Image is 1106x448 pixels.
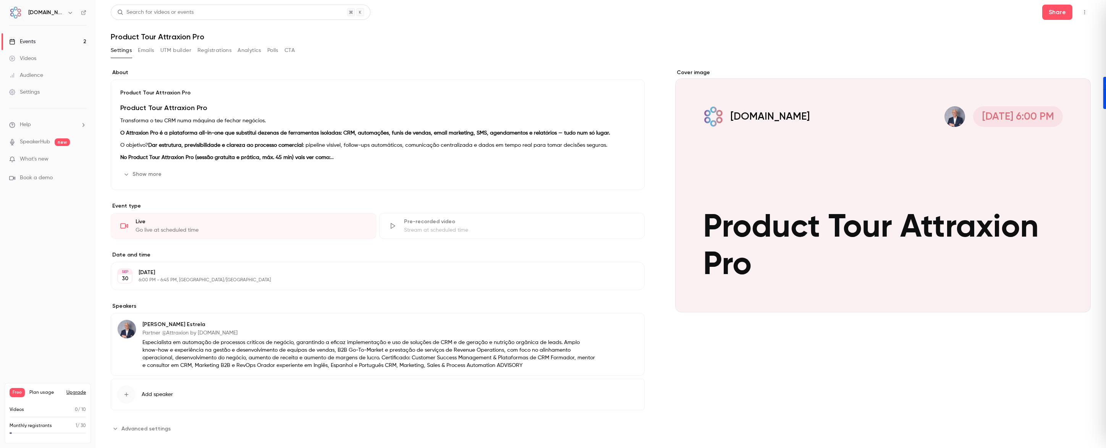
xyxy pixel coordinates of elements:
strong: Product Tour Attraxion Pro [120,104,207,112]
button: Settings [111,44,132,57]
button: Analytics [238,44,261,57]
strong: Dar estrutura, previsibilidade e clareza ao processo comercial [148,143,303,148]
label: Date and time [111,251,645,259]
div: Pre-recorded videoStream at scheduled time [379,213,645,239]
div: Events [9,38,36,45]
p: / 30 [76,422,86,429]
p: Event type [111,202,645,210]
p: / 10 [75,406,86,413]
div: Pre-recorded video [404,218,635,226]
img: Humberto Estrela [118,320,136,338]
button: Emails [138,44,154,57]
span: 1 [76,424,77,428]
span: What's new [20,155,49,163]
span: 0 [75,407,78,412]
p: Videos [10,406,24,413]
p: 6:00 PM - 6:45 PM, [GEOGRAPHIC_DATA]/[GEOGRAPHIC_DATA] [139,277,604,283]
div: LiveGo live at scheduled time [111,213,376,239]
div: Videos [9,55,36,62]
button: CTA [285,44,295,57]
p: Monthly registrants [10,422,52,429]
h1: Product Tour Attraxion Pro [111,32,1091,41]
div: Search for videos or events [117,8,194,16]
div: Live [136,218,367,226]
li: help-dropdown-opener [9,121,86,129]
section: Advanced settings [111,422,645,435]
section: Cover image [675,69,1091,312]
button: Add speaker [111,379,645,410]
div: Audience [9,71,43,79]
div: Stream at scheduled time [404,226,635,234]
button: Upgrade [66,390,86,396]
p: [PERSON_NAME] Estrela [142,321,595,328]
p: Transforma o teu CRM numa máquina de fechar negócios. [120,116,635,125]
div: Go live at scheduled time [136,226,367,234]
label: Cover image [675,69,1091,76]
p: Product Tour Attraxion Pro [120,89,635,97]
span: new [55,138,70,146]
p: [DATE] [139,269,604,276]
p: 30 [122,275,128,282]
button: UTM builder [160,44,191,57]
button: Polls [267,44,278,57]
button: Show more [120,168,166,180]
p: Partner @Attraxion by [DOMAIN_NAME] [142,329,595,337]
span: Book a demo [20,174,53,182]
span: Add speaker [142,391,173,398]
strong: No Product Tour Attraxion Pro (sessão gratuita e prática, máx. 45 min) vais ver como: [120,155,334,160]
button: Advanced settings [111,422,175,435]
p: O objetivo? : pipeline visível, follow-ups automáticos, comunicação centralizada e dados em tempo... [120,141,635,150]
button: Share [1042,5,1072,20]
img: AMT.Group [10,6,22,19]
a: SpeakerHub [20,138,50,146]
span: Free [10,388,25,397]
button: Registrations [197,44,231,57]
div: SEP [118,269,132,274]
label: Speakers [111,302,645,310]
div: Humberto Estrela[PERSON_NAME] EstrelaPartner @Attraxion by [DOMAIN_NAME]Especialista em automação... [111,313,645,376]
p: Especialista em automação de processos críticos de negócio, garantindo a eficaz implementação e u... [142,339,595,369]
h6: [DOMAIN_NAME] [28,9,64,16]
span: Advanced settings [121,425,171,433]
strong: O Attraxion Pro é a plataforma all-in-one que substitui dezenas de ferramentas isoladas: CRM, aut... [120,130,610,136]
label: About [111,69,645,76]
span: Help [20,121,31,129]
span: Plan usage [29,390,62,396]
div: Settings [9,88,40,96]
